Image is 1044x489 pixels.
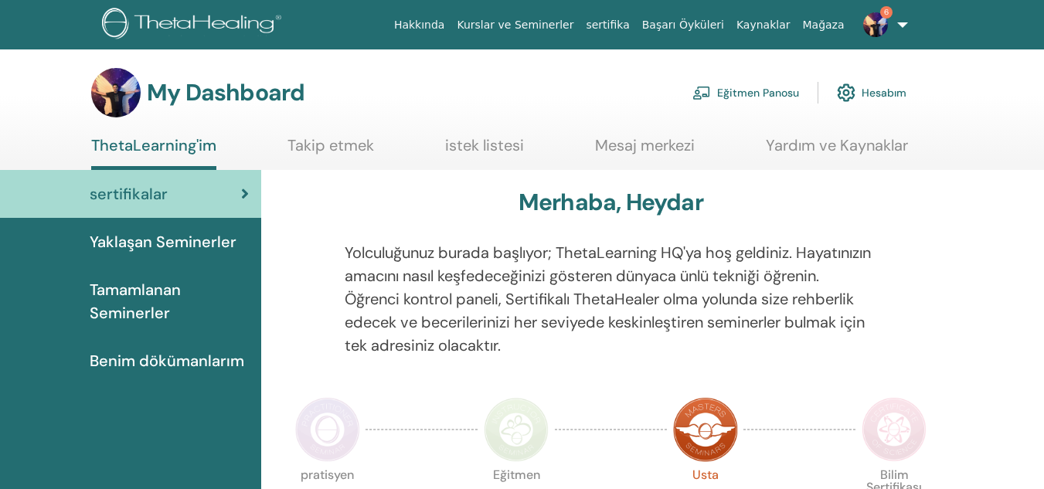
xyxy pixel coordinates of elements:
[880,6,893,19] span: 6
[484,397,549,462] img: Instructor
[863,12,888,37] img: default.jpg
[519,188,703,216] h3: Merhaba, Heydar
[147,79,304,107] h3: My Dashboard
[295,397,360,462] img: Practitioner
[445,136,524,166] a: istek listesi
[451,11,580,39] a: Kurslar ve Seminerler
[388,11,451,39] a: Hakkında
[692,86,711,100] img: chalkboard-teacher.svg
[345,241,877,357] p: Yolculuğunuz burada başlıyor; ThetaLearning HQ'ya hoş geldiniz. Hayatınızın amacını nasıl keşfede...
[102,8,287,42] img: logo.png
[837,80,855,106] img: cog.svg
[287,136,374,166] a: Takip etmek
[796,11,850,39] a: Mağaza
[91,136,216,170] a: ThetaLearning'im
[90,349,244,372] span: Benim dökümanlarım
[90,278,249,324] span: Tamamlanan Seminerler
[862,397,927,462] img: Certificate of Science
[636,11,730,39] a: Başarı Öyküleri
[90,182,168,205] span: sertifikalar
[837,76,906,110] a: Hesabım
[766,136,908,166] a: Yardım ve Kaynaklar
[673,397,738,462] img: Master
[692,76,799,110] a: Eğitmen Panosu
[595,136,695,166] a: Mesaj merkezi
[90,230,236,253] span: Yaklaşan Seminerler
[730,11,797,39] a: Kaynaklar
[580,11,635,39] a: sertifika
[91,68,141,117] img: default.jpg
